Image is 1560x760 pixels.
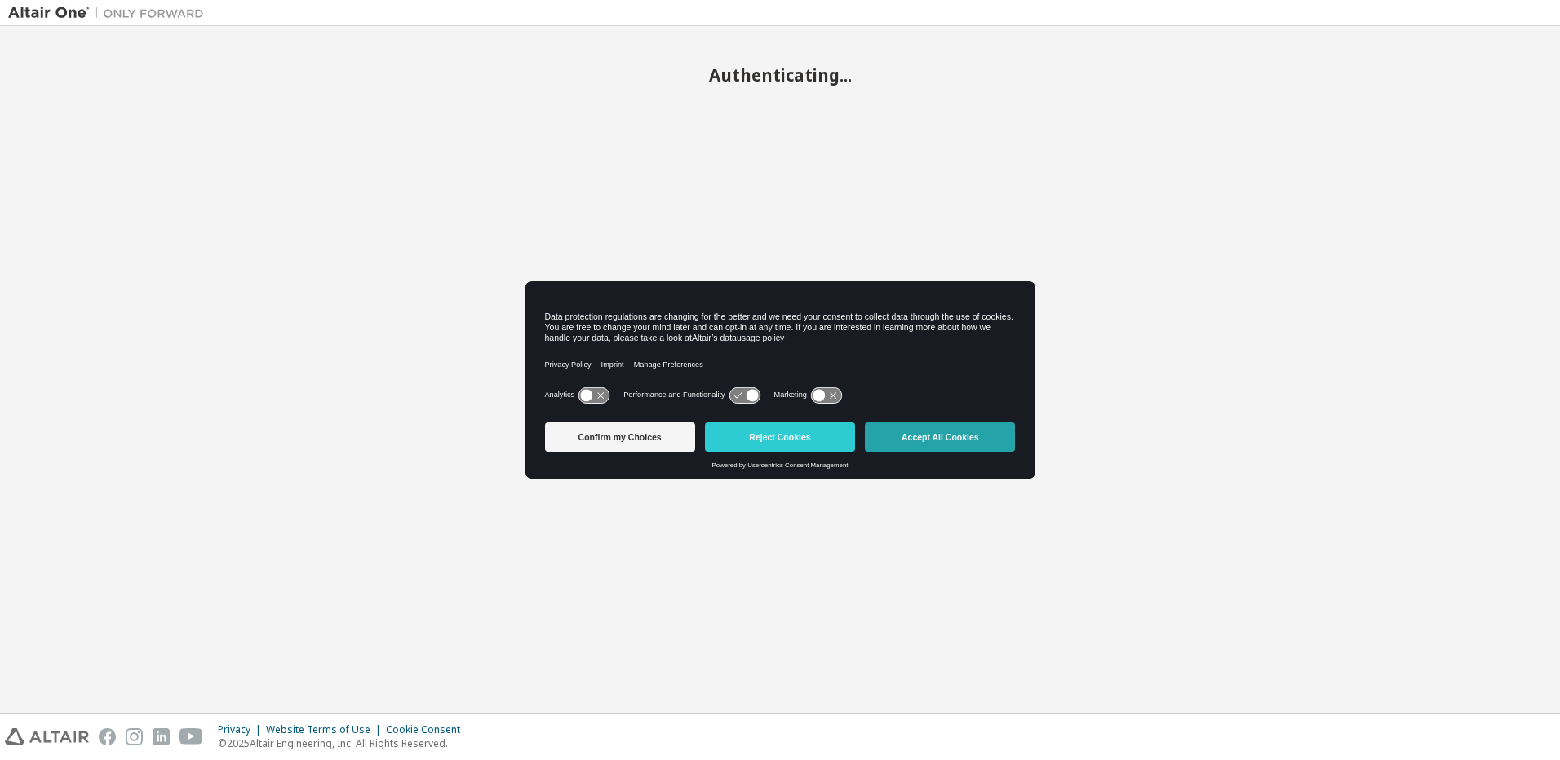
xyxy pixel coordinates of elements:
[179,728,203,745] img: youtube.svg
[218,723,266,736] div: Privacy
[5,728,89,745] img: altair_logo.svg
[8,64,1552,86] h2: Authenticating...
[386,723,470,736] div: Cookie Consent
[99,728,116,745] img: facebook.svg
[218,736,470,750] p: © 2025 Altair Engineering, Inc. All Rights Reserved.
[126,728,143,745] img: instagram.svg
[8,5,212,21] img: Altair One
[153,728,170,745] img: linkedin.svg
[266,723,386,736] div: Website Terms of Use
